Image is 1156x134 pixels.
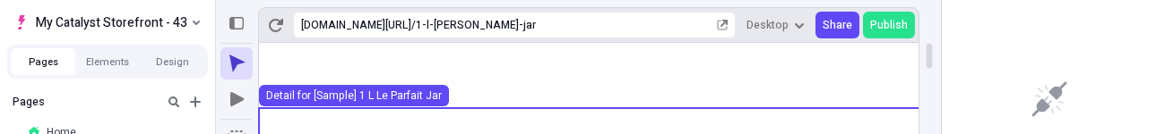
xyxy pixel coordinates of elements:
button: Desktop [739,12,812,38]
div: [URL][DOMAIN_NAME] [301,18,411,32]
button: Add new [185,91,206,113]
button: Share [815,12,859,38]
div: / [411,18,416,32]
button: Design [140,48,204,75]
span: Desktop [746,18,789,32]
span: Share [823,18,852,32]
span: My Catalyst Storefront - 43 [36,12,187,33]
button: Elements [75,48,140,75]
span: Publish [870,18,908,32]
button: Pages [11,48,75,75]
button: Publish [863,12,915,38]
div: Pages [13,95,156,109]
div: Detail for [Sample] 1 L Le Parfait Jar [266,88,442,103]
button: Select site [7,9,207,36]
div: 1-l-[PERSON_NAME]-jar [416,18,713,32]
button: Detail for [Sample] 1 L Le Parfait Jar [259,85,449,106]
